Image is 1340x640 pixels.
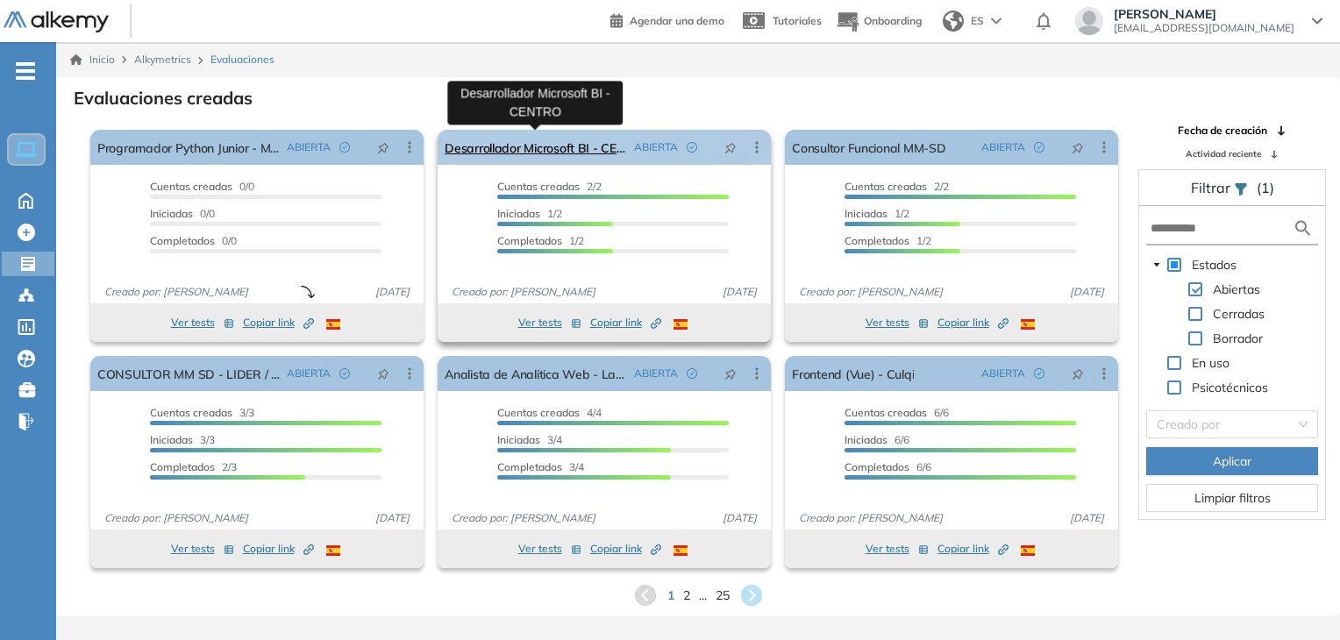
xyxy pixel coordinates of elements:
span: En uso [1188,352,1233,373]
span: 0/0 [150,234,237,247]
span: 0/0 [150,180,254,193]
span: caret-down [1152,260,1161,269]
button: pushpin [364,359,403,388]
span: Completados [497,460,562,473]
span: En uso [1192,355,1230,371]
span: Completados [845,460,909,473]
span: ABIERTA [634,366,678,381]
a: Inicio [70,52,115,68]
span: Iniciadas [845,433,887,446]
span: Psicotécnicos [1192,380,1268,395]
span: Evaluaciones [210,52,274,68]
span: 4/4 [497,406,602,419]
span: Completados [150,460,215,473]
button: pushpin [364,133,403,161]
span: ABIERTA [287,139,331,155]
button: Ver tests [518,538,581,559]
span: ... [699,587,707,605]
img: Logo [4,11,109,33]
span: Cuentas creadas [150,406,232,419]
button: Copiar link [937,538,1009,559]
span: Completados [845,234,909,247]
span: pushpin [724,140,737,154]
button: Ver tests [518,312,581,333]
button: Copiar link [243,312,314,333]
span: Cuentas creadas [845,406,927,419]
span: Abiertas [1213,281,1260,297]
span: Onboarding [864,14,922,27]
span: Aplicar [1213,452,1251,471]
button: Onboarding [836,3,922,40]
span: check-circle [339,142,350,153]
span: [DATE] [1063,510,1111,526]
span: Cuentas creadas [845,180,927,193]
a: Agendar una demo [610,9,724,30]
span: Filtrar [1191,179,1234,196]
span: ABIERTA [981,366,1025,381]
span: Copiar link [243,315,314,331]
span: Iniciadas [150,433,193,446]
img: ESP [674,319,688,330]
button: pushpin [711,133,750,161]
button: Ver tests [171,538,234,559]
span: 2/3 [150,460,237,473]
span: pushpin [1072,140,1084,154]
span: Psicotécnicos [1188,377,1272,398]
span: Actividad reciente [1186,147,1261,160]
span: 1 [667,587,674,605]
span: Copiar link [937,541,1009,557]
img: world [943,11,964,32]
span: Borrador [1209,328,1266,349]
span: 6/6 [845,406,949,419]
span: Copiar link [243,541,314,557]
span: Estados [1192,257,1237,273]
span: pushpin [377,140,389,154]
span: Cerradas [1213,306,1265,322]
span: Creado por: [PERSON_NAME] [445,510,602,526]
span: (1) [1257,177,1274,198]
span: 3/3 [150,433,215,446]
span: 2/2 [845,180,949,193]
button: Ver tests [866,312,929,333]
span: [DATE] [368,510,417,526]
span: 0/0 [150,207,215,220]
a: Programador Python Junior - Mascotas [DEMOGRAPHIC_DATA] [97,130,280,165]
span: Completados [497,234,562,247]
a: Frontend (Vue) - Culqi [792,356,914,391]
span: Creado por: [PERSON_NAME] [792,510,950,526]
span: 6/6 [845,433,909,446]
span: 3/4 [497,433,562,446]
span: Cuentas creadas [497,406,580,419]
button: Aplicar [1146,447,1318,475]
span: check-circle [339,368,350,379]
span: 6/6 [845,460,931,473]
img: ESP [326,319,340,330]
span: Limpiar filtros [1194,488,1271,508]
button: pushpin [1058,359,1097,388]
a: Desarrollador Microsoft BI - CENTRO [445,130,627,165]
span: Copiar link [937,315,1009,331]
a: Consultor Funcional MM-SD [792,130,945,165]
span: Copiar link [590,315,661,331]
span: [DATE] [368,284,417,300]
span: Iniciadas [150,207,193,220]
span: 2/2 [497,180,602,193]
img: arrow [991,18,1001,25]
span: Cuentas creadas [497,180,580,193]
span: Agendar una demo [630,14,724,27]
span: ABIERTA [287,366,331,381]
button: Copiar link [590,538,661,559]
span: Creado por: [PERSON_NAME] [97,284,255,300]
span: Borrador [1213,331,1263,346]
span: 2 [683,587,690,605]
button: Ver tests [171,312,234,333]
span: Iniciadas [497,433,540,446]
img: ESP [326,545,340,556]
img: search icon [1293,217,1314,239]
button: Copiar link [243,538,314,559]
button: Copiar link [590,312,661,333]
img: ESP [674,545,688,556]
span: Completados [150,234,215,247]
span: Creado por: [PERSON_NAME] [97,510,255,526]
span: Iniciadas [845,207,887,220]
